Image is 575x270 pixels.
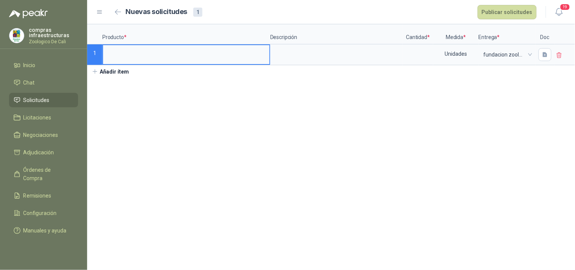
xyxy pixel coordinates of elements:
a: Negociaciones [9,128,78,142]
button: 19 [552,5,566,19]
span: fundacion zoologica de cali [484,49,531,60]
span: 19 [560,3,570,11]
p: compras infraestructuras [29,27,78,38]
p: Entrega [479,24,536,44]
div: 1 [193,8,202,17]
span: Órdenes de Compra [24,166,71,182]
a: Remisiones [9,188,78,203]
h2: Nuevas solicitudes [126,6,188,17]
button: Añadir ítem [87,65,134,78]
p: Zoologico De Cali [29,39,78,44]
span: Remisiones [24,192,52,200]
a: Chat [9,75,78,90]
div: Unidades [434,45,478,63]
img: Company Logo [9,28,24,43]
img: Logo peakr [9,9,48,18]
a: Órdenes de Compra [9,163,78,185]
span: Negociaciones [24,131,58,139]
p: Doc [536,24,555,44]
span: Manuales y ayuda [24,226,67,235]
a: Manuales y ayuda [9,223,78,238]
button: Publicar solicitudes [478,5,537,19]
span: Adjudicación [24,148,54,157]
a: Inicio [9,58,78,72]
span: Configuración [24,209,57,217]
span: Inicio [24,61,36,69]
a: Configuración [9,206,78,220]
p: Cantidad [403,24,433,44]
a: Adjudicación [9,145,78,160]
a: Licitaciones [9,110,78,125]
p: 1 [87,44,102,65]
a: Solicitudes [9,93,78,107]
span: Solicitudes [24,96,50,104]
p: Producto [102,24,270,44]
p: Medida [433,24,479,44]
span: Licitaciones [24,113,52,122]
p: Descripción [270,24,403,44]
span: Chat [24,78,35,87]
